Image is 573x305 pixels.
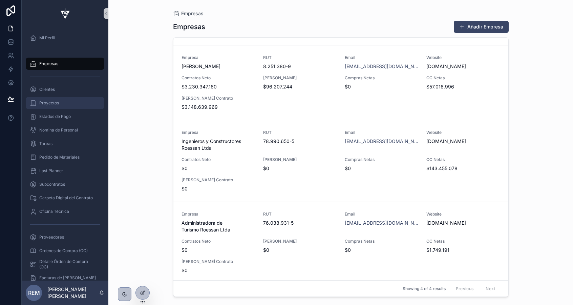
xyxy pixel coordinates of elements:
[263,75,337,81] span: [PERSON_NAME]
[26,124,104,136] a: Nomina de Personal
[182,75,255,81] span: Contratos Neto
[173,22,205,32] h1: Empresas
[426,165,500,172] span: $143.455.078
[426,157,500,162] span: OC Netas
[26,165,104,177] a: Last Planner
[426,83,500,90] span: $57.016.996
[426,247,500,253] span: $1.749.191
[182,157,255,162] span: Contratos Neto
[263,138,337,145] span: 78.990.650-5
[26,192,104,204] a: Carpeta Digital del Contrato
[39,35,55,41] span: Mi Perfil
[263,157,337,162] span: [PERSON_NAME]
[173,45,508,120] a: Empresa[PERSON_NAME]RUT8.251.380-9Email[EMAIL_ADDRESS][DOMAIN_NAME]Website[DOMAIN_NAME]Contratos ...
[47,286,99,300] p: [PERSON_NAME] [PERSON_NAME]
[39,235,64,240] span: Proveedores
[345,157,418,162] span: Compras Netas
[182,63,255,70] span: [PERSON_NAME]
[26,97,104,109] a: Proyectos
[39,209,69,214] span: Oficina Técnica
[426,239,500,244] span: OC Netas
[26,151,104,163] a: Pedido de Materiales
[39,182,65,187] span: Subcontratos
[173,10,204,17] a: Empresas
[345,165,418,172] span: $0
[26,178,104,190] a: Subcontratos
[263,130,337,135] span: RUT
[57,8,73,19] img: App logo
[26,83,104,96] a: Clientes
[39,100,59,106] span: Proyectos
[182,165,255,172] span: $0
[26,58,104,70] a: Empresas
[26,32,104,44] a: Mi Perfil
[182,130,255,135] span: Empresa
[263,55,337,60] span: RUT
[345,130,418,135] span: Email
[181,10,204,17] span: Empresas
[39,248,88,253] span: Órdenes de Compra (OC)
[26,205,104,218] a: Oficina Técnica
[426,211,500,217] span: Website
[263,165,337,172] span: $0
[345,138,418,145] a: [EMAIL_ADDRESS][DOMAIN_NAME]
[182,211,255,217] span: Empresa
[39,127,78,133] span: Nomina de Personal
[345,220,418,226] a: [EMAIL_ADDRESS][DOMAIN_NAME]
[39,114,71,119] span: Estados de Pago
[182,239,255,244] span: Contratos Neto
[263,83,337,90] span: $96.207.244
[182,185,500,192] span: $0
[345,63,418,70] a: [EMAIL_ADDRESS][DOMAIN_NAME]
[345,211,418,217] span: Email
[426,220,500,226] span: [DOMAIN_NAME]
[182,96,500,101] span: [PERSON_NAME] Contrato
[345,55,418,60] span: Email
[182,55,255,60] span: Empresa
[263,63,337,70] span: 8.251.380-9
[26,138,104,150] a: Tareas
[345,247,418,253] span: $0
[263,211,337,217] span: RUT
[403,286,446,291] span: Showing 4 of 4 results
[182,220,255,233] span: Administradora de Turismo Roessan Ltda
[39,275,96,281] span: Facturas de [PERSON_NAME]
[39,141,52,146] span: Tareas
[426,55,500,60] span: Website
[26,110,104,123] a: Estados de Pago
[426,75,500,81] span: OC Netas
[26,245,104,257] a: Órdenes de Compra (OC)
[28,289,40,297] span: REM
[182,104,500,110] span: $3.148.639.969
[39,87,55,92] span: Clientes
[426,63,500,70] span: [DOMAIN_NAME]
[26,258,104,270] a: Detalle Órden de Compra (OC)
[26,272,104,284] a: Facturas de [PERSON_NAME]
[263,220,337,226] span: 76.038.931-5
[345,75,418,81] span: Compras Netas
[26,231,104,243] a: Proveedores
[182,83,255,90] span: $3.230.347.160
[39,168,63,174] span: Last Planner
[173,202,508,283] a: EmpresaAdministradora de Turismo Roessan LtdaRUT76.038.931-5Email[EMAIL_ADDRESS][DOMAIN_NAME]Webs...
[182,259,500,264] span: [PERSON_NAME] Contrato
[182,247,255,253] span: $0
[182,138,255,151] span: Ingenieros y Constructores Roessan Ltda
[182,177,500,183] span: [PERSON_NAME] Contrato
[39,61,58,66] span: Empresas
[182,267,500,274] span: $0
[39,259,98,270] span: Detalle Órden de Compra (OC)
[263,239,337,244] span: [PERSON_NAME]
[39,195,93,201] span: Carpeta Digital del Contrato
[345,239,418,244] span: Compras Netas
[345,83,418,90] span: $0
[426,138,500,145] span: [DOMAIN_NAME]
[263,247,337,253] span: $0
[454,21,509,33] button: Añadir Empresa
[173,120,508,202] a: EmpresaIngenieros y Constructores Roessan LtdaRUT78.990.650-5Email[EMAIL_ADDRESS][DOMAIN_NAME]Web...
[22,27,108,281] div: scrollable content
[39,155,80,160] span: Pedido de Materiales
[426,130,500,135] span: Website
